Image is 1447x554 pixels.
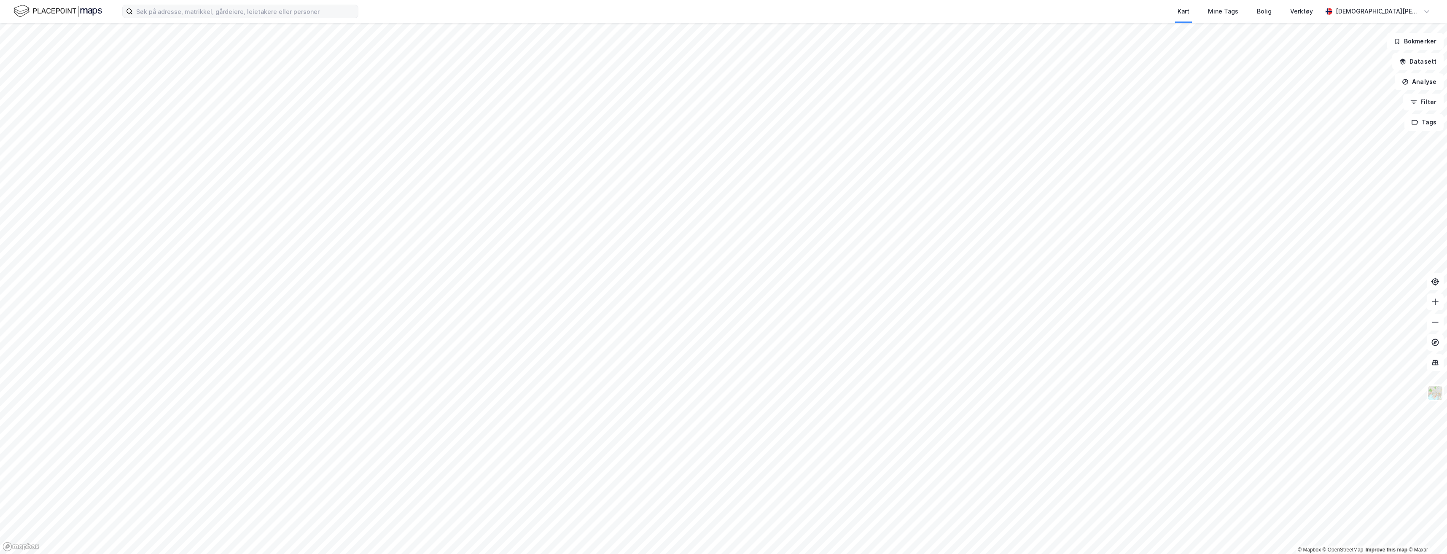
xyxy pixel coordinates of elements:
div: [DEMOGRAPHIC_DATA][PERSON_NAME] [1336,6,1420,16]
div: Mine Tags [1208,6,1238,16]
img: logo.f888ab2527a4732fd821a326f86c7f29.svg [13,4,102,19]
input: Søk på adresse, matrikkel, gårdeiere, leietakere eller personer [133,5,358,18]
iframe: Chat Widget [1405,514,1447,554]
div: Kart [1178,6,1189,16]
div: Kontrollprogram for chat [1405,514,1447,554]
div: Verktøy [1290,6,1313,16]
div: Bolig [1257,6,1272,16]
